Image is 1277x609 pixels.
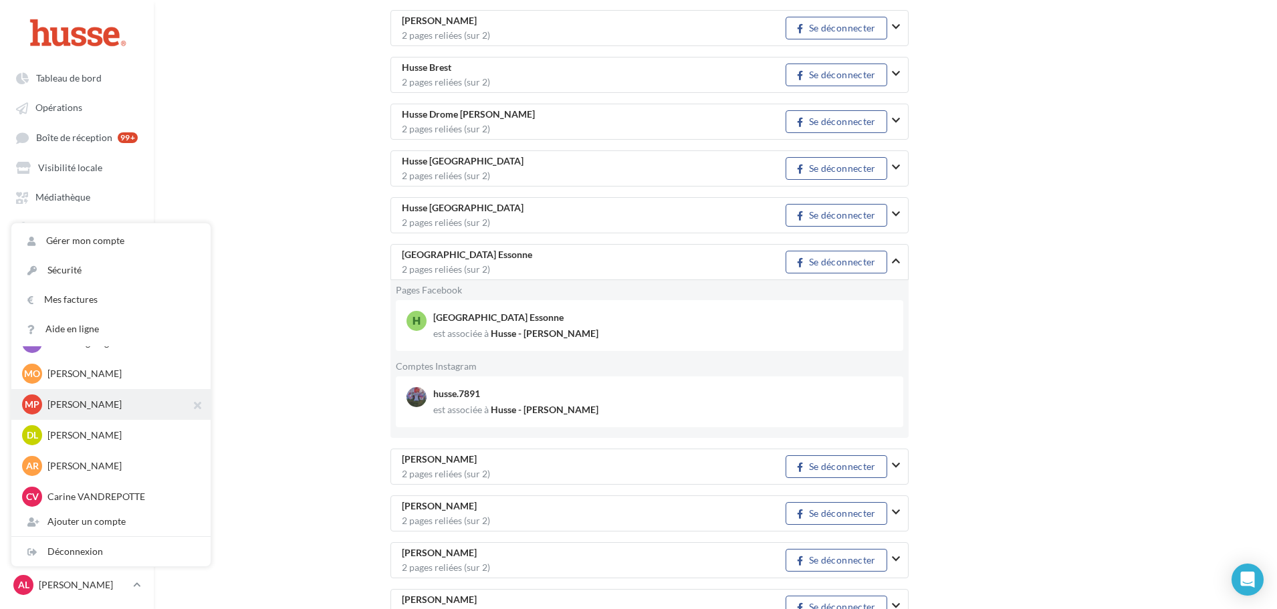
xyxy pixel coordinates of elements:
[433,329,489,338] div: est associée à
[38,162,102,173] span: Visibilité locale
[786,17,887,39] button: Se déconnecter
[402,203,524,213] span: Husse [GEOGRAPHIC_DATA]
[402,31,786,40] div: 2 pages reliées (sur 2)
[786,549,887,572] button: Se déconnecter
[8,185,146,209] a: Médiathèque
[786,157,887,180] button: Se déconnecter
[491,403,598,416] span: Husse - [PERSON_NAME]
[402,548,477,558] span: [PERSON_NAME]
[35,192,90,203] span: Médiathèque
[396,285,903,295] div: Pages Facebook
[786,110,887,133] button: Se déconnecter
[402,595,477,605] span: [PERSON_NAME]
[25,398,39,411] span: MP
[786,502,887,525] button: Se déconnecter
[433,405,489,414] div: est associée à
[11,285,211,314] a: Mes factures
[8,244,146,268] a: Campagnes
[8,215,146,239] a: Affiliés
[36,132,112,143] span: Boîte de réception
[8,95,146,119] a: Opérations
[35,102,82,114] span: Opérations
[402,156,524,166] span: Husse [GEOGRAPHIC_DATA]
[11,572,143,598] a: AL [PERSON_NAME]
[433,388,480,399] span: husse.7891
[47,490,195,503] p: Carine VANDREPOTTE
[8,155,146,179] a: Visibilité locale
[402,110,535,120] span: Husse Drome [PERSON_NAME]
[786,455,887,478] button: Se déconnecter
[27,429,38,442] span: DL
[402,171,786,180] div: 2 pages reliées (sur 2)
[402,63,451,73] span: Husse Brest
[47,459,195,473] p: [PERSON_NAME]
[36,72,102,84] span: Tableau de bord
[47,367,195,380] p: [PERSON_NAME]
[402,250,532,260] span: [GEOGRAPHIC_DATA] Essonne
[402,455,477,465] span: [PERSON_NAME]
[18,578,29,592] span: AL
[39,578,128,592] p: [PERSON_NAME]
[26,459,39,473] span: AR
[396,362,903,371] div: Comptes Instagram
[39,221,68,233] span: Affiliés
[24,367,40,380] span: MO
[118,132,138,143] div: 99+
[11,507,211,536] div: Ajouter un compte
[786,251,887,273] button: Se déconnecter
[433,312,564,323] span: [GEOGRAPHIC_DATA] Essonne
[402,516,786,525] div: 2 pages reliées (sur 2)
[11,226,211,255] a: Gérer mon compte
[8,66,146,90] a: Tableau de bord
[1232,564,1264,596] div: Open Intercom Messenger
[47,398,195,411] p: [PERSON_NAME]
[402,265,786,274] div: 2 pages reliées (sur 2)
[402,563,786,572] div: 2 pages reliées (sur 2)
[11,314,211,344] a: Aide en ligne
[402,469,786,479] div: 2 pages reliées (sur 2)
[26,490,39,503] span: CV
[786,64,887,86] button: Se déconnecter
[491,327,598,340] span: Husse - [PERSON_NAME]
[402,16,477,26] span: [PERSON_NAME]
[402,78,786,87] div: 2 pages reliées (sur 2)
[402,218,786,227] div: 2 pages reliées (sur 2)
[786,204,887,227] button: Se déconnecter
[402,501,477,511] span: [PERSON_NAME]
[47,429,195,442] p: [PERSON_NAME]
[11,255,211,285] a: Sécurité
[11,537,211,566] div: Déconnexion
[8,125,146,150] a: Boîte de réception 99+
[402,124,786,134] div: 2 pages reliées (sur 2)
